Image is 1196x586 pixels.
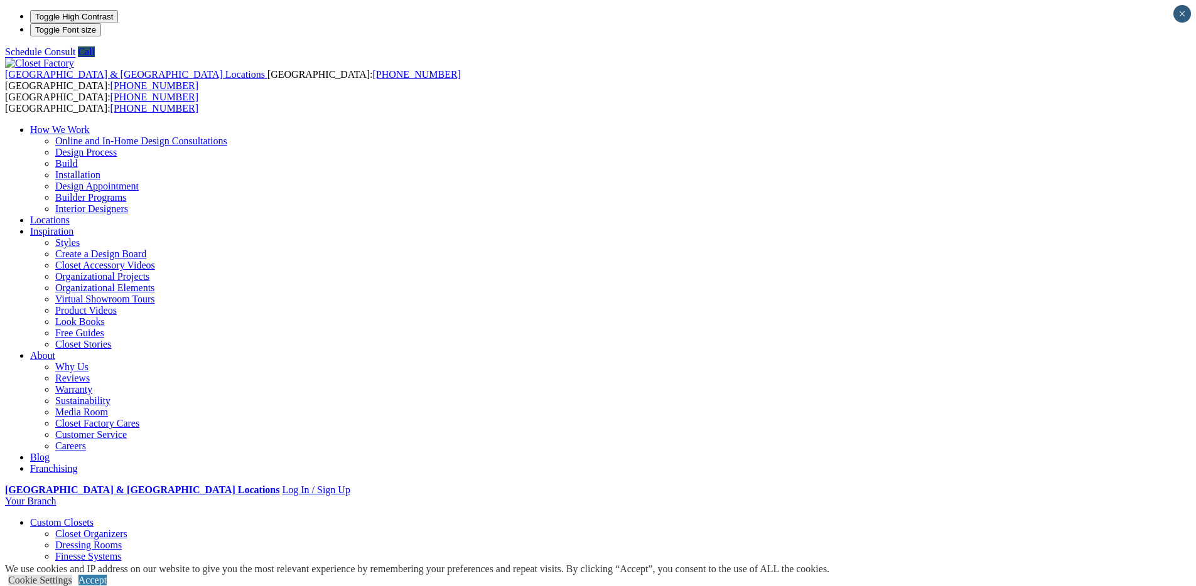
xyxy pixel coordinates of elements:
a: Inspiration [30,226,73,237]
span: [GEOGRAPHIC_DATA]: [GEOGRAPHIC_DATA]: [5,92,198,114]
a: Virtual Showroom Tours [55,294,155,304]
button: Close [1173,5,1191,23]
a: Reach-in Closets [55,562,124,573]
a: Cookie Settings [8,575,72,585]
a: Free Guides [55,328,104,338]
a: Interior Designers [55,203,128,214]
a: Look Books [55,316,105,327]
a: Build [55,158,78,169]
a: Your Branch [5,496,56,506]
a: Closet Stories [55,339,111,349]
a: Styles [55,237,80,248]
a: [GEOGRAPHIC_DATA] & [GEOGRAPHIC_DATA] Locations [5,484,279,495]
a: Design Appointment [55,181,139,191]
a: Franchising [30,463,78,474]
a: Locations [30,215,70,225]
a: Sustainability [55,395,110,406]
a: Warranty [55,384,92,395]
a: [PHONE_NUMBER] [372,69,460,80]
a: Builder Programs [55,192,126,203]
a: Careers [55,440,86,451]
span: Toggle Font size [35,25,96,35]
a: Organizational Elements [55,282,154,293]
a: About [30,350,55,361]
a: Customer Service [55,429,127,440]
a: Organizational Projects [55,271,149,282]
a: [GEOGRAPHIC_DATA] & [GEOGRAPHIC_DATA] Locations [5,69,267,80]
a: Closet Factory Cares [55,418,139,429]
a: [PHONE_NUMBER] [110,103,198,114]
a: [PHONE_NUMBER] [110,80,198,91]
a: Dressing Rooms [55,540,122,550]
button: Toggle High Contrast [30,10,118,23]
a: Why Us [55,361,89,372]
a: Custom Closets [30,517,94,528]
button: Toggle Font size [30,23,101,36]
a: Accept [78,575,107,585]
a: Online and In-Home Design Consultations [55,136,227,146]
a: Call [78,46,95,57]
div: We use cookies and IP address on our website to give you the most relevant experience by remember... [5,563,829,575]
img: Closet Factory [5,58,74,69]
a: Media Room [55,407,108,417]
span: [GEOGRAPHIC_DATA]: [GEOGRAPHIC_DATA]: [5,69,461,91]
a: [PHONE_NUMBER] [110,92,198,102]
a: How We Work [30,124,90,135]
a: Installation [55,169,100,180]
a: Blog [30,452,50,462]
a: Closet Accessory Videos [55,260,155,270]
a: Schedule Consult [5,46,75,57]
a: Reviews [55,373,90,383]
span: [GEOGRAPHIC_DATA] & [GEOGRAPHIC_DATA] Locations [5,69,265,80]
a: Design Process [55,147,117,157]
a: Closet Organizers [55,528,127,539]
span: Toggle High Contrast [35,12,113,21]
a: Finesse Systems [55,551,121,562]
a: Create a Design Board [55,248,146,259]
a: Product Videos [55,305,117,316]
a: Log In / Sign Up [282,484,350,495]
